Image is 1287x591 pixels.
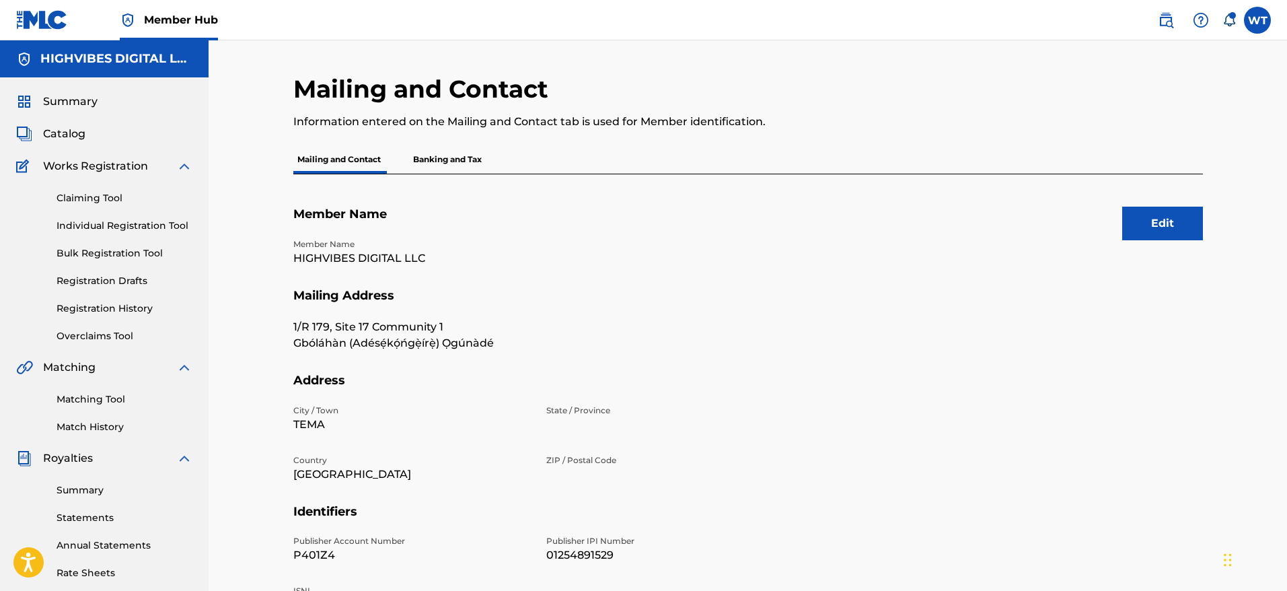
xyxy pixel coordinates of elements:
[293,417,530,433] p: TEMA
[409,145,486,174] p: Banking and Tax
[1224,540,1232,580] div: Drag
[16,158,34,174] img: Works Registration
[16,126,85,142] a: CatalogCatalog
[176,359,192,376] img: expand
[293,466,530,483] p: [GEOGRAPHIC_DATA]
[120,12,136,28] img: Top Rightsholder
[57,483,192,497] a: Summary
[176,158,192,174] img: expand
[293,207,1203,238] h5: Member Name
[293,319,530,335] p: 1/R 179, Site 17 Community 1
[1187,7,1214,34] div: Help
[16,359,33,376] img: Matching
[16,10,68,30] img: MLC Logo
[57,392,192,407] a: Matching Tool
[57,219,192,233] a: Individual Registration Tool
[293,547,530,563] p: P401Z4
[293,373,1203,405] h5: Address
[57,329,192,343] a: Overclaims Tool
[57,511,192,525] a: Statements
[293,335,530,351] p: Gbóláhàn (Adésẹ́kọ́ńgẹ̀írẹ̀) Ọgúnàdé
[176,450,192,466] img: expand
[57,302,192,316] a: Registration History
[16,51,32,67] img: Accounts
[16,126,32,142] img: Catalog
[57,246,192,260] a: Bulk Registration Tool
[16,94,32,110] img: Summary
[293,238,530,250] p: Member Name
[16,450,32,466] img: Royalties
[293,535,530,547] p: Publisher Account Number
[57,191,192,205] a: Claiming Tool
[293,145,385,174] p: Mailing and Contact
[1249,386,1287,494] iframe: Resource Center
[57,420,192,434] a: Match History
[144,12,218,28] span: Member Hub
[1222,13,1236,27] div: Notifications
[293,504,1203,536] h5: Identifiers
[293,74,555,104] h2: Mailing and Contact
[1220,526,1287,591] iframe: Chat Widget
[293,405,530,417] p: City / Town
[546,535,783,547] p: Publisher IPI Number
[43,450,93,466] span: Royalties
[57,538,192,553] a: Annual Statements
[1158,12,1174,28] img: search
[57,274,192,288] a: Registration Drafts
[40,51,192,67] h5: HIGHVIBES DIGITAL LLC
[546,547,783,563] p: 01254891529
[43,126,85,142] span: Catalog
[43,359,96,376] span: Matching
[546,454,783,466] p: ZIP / Postal Code
[57,566,192,580] a: Rate Sheets
[43,158,148,174] span: Works Registration
[293,454,530,466] p: Country
[43,94,98,110] span: Summary
[16,94,98,110] a: SummarySummary
[1244,7,1271,34] div: User Menu
[293,250,530,267] p: HIGHVIBES DIGITAL LLC
[293,114,994,130] p: Information entered on the Mailing and Contact tab is used for Member identification.
[1122,207,1203,240] button: Edit
[546,405,783,417] p: State / Province
[293,288,1203,320] h5: Mailing Address
[1193,12,1209,28] img: help
[1152,7,1179,34] a: Public Search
